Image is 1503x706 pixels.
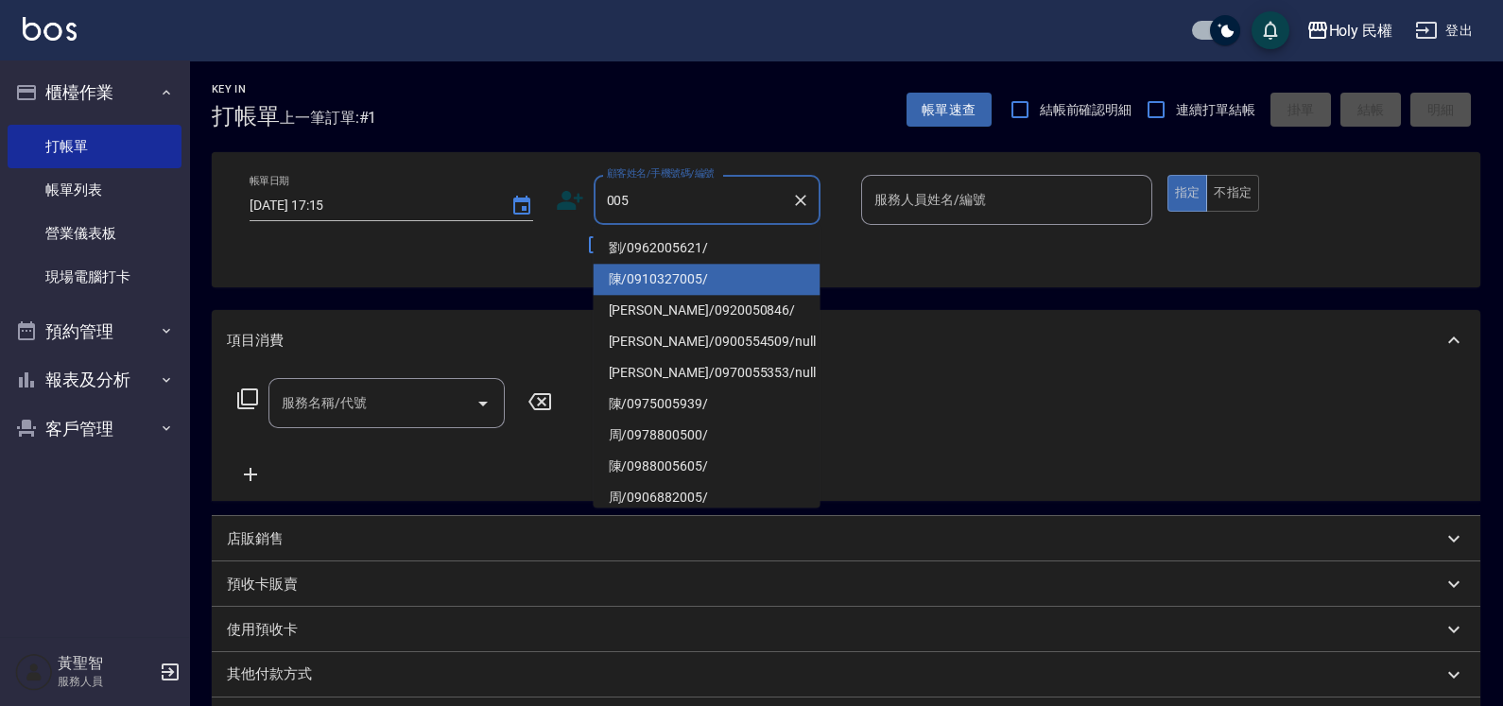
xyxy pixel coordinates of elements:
h3: 打帳單 [212,103,280,129]
button: 客戶管理 [8,405,181,454]
div: 其他付款方式 [212,652,1480,697]
input: YYYY/MM/DD hh:mm [250,190,492,221]
div: Holy 民權 [1329,19,1393,43]
a: 現場電腦打卡 [8,255,181,299]
label: 顧客姓名/手機號碼/編號 [607,166,715,181]
label: 帳單日期 [250,174,289,188]
button: 登出 [1408,13,1480,48]
button: Choose date, selected date is 2025-10-12 [499,183,544,229]
span: 結帳前確認明細 [1040,100,1132,120]
span: 連續打單結帳 [1176,100,1255,120]
li: 劉/0962005621/ [594,232,821,264]
li: 周/0978800500/ [594,420,821,451]
button: Clear [787,187,814,214]
li: [PERSON_NAME]/0920050846/ [594,295,821,326]
button: 櫃檯作業 [8,68,181,117]
div: 項目消費 [212,310,1480,370]
a: 營業儀表板 [8,212,181,255]
button: 指定 [1167,175,1208,212]
button: 預約管理 [8,307,181,356]
button: 報表及分析 [8,355,181,405]
h5: 黃聖智 [58,654,154,673]
div: 預收卡販賣 [212,561,1480,607]
span: 上一筆訂單:#1 [280,106,377,129]
img: Logo [23,17,77,41]
img: Person [15,653,53,691]
p: 項目消費 [227,331,284,351]
button: Holy 民權 [1299,11,1401,50]
a: 打帳單 [8,125,181,168]
div: 使用預收卡 [212,607,1480,652]
p: 店販銷售 [227,529,284,549]
li: 周/0906882005/ [594,482,821,513]
li: 陳/0988005605/ [594,451,821,482]
h2: Key In [212,83,280,95]
button: 帳單速查 [907,93,992,128]
a: 帳單列表 [8,168,181,212]
p: 使用預收卡 [227,620,298,640]
li: 陳/0910327005/ [594,264,821,295]
p: 預收卡販賣 [227,575,298,594]
p: 服務人員 [58,673,154,690]
button: Open [468,388,498,419]
li: [PERSON_NAME]/0900554509/null [594,326,821,357]
button: save [1252,11,1289,49]
p: 其他付款方式 [227,664,321,685]
li: [PERSON_NAME]/0970055353/null [594,357,821,388]
li: 陳/0975005939/ [594,388,821,420]
button: 不指定 [1206,175,1259,212]
div: 店販銷售 [212,516,1480,561]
